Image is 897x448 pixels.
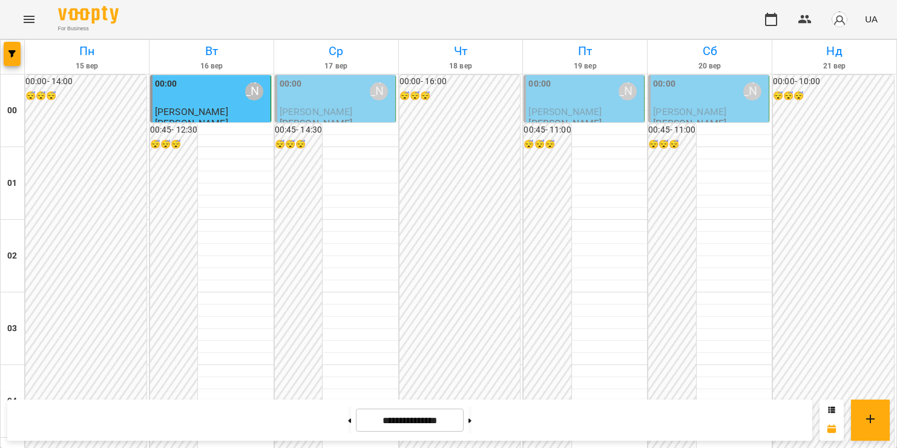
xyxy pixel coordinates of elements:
[773,75,894,88] h6: 00:00 - 10:00
[15,5,44,34] button: Menu
[524,124,571,137] h6: 00:45 - 11:00
[150,124,197,137] h6: 00:45 - 12:30
[528,77,551,91] label: 00:00
[648,138,695,151] h6: 😴😴😴
[245,82,263,100] div: Зверєва Анастасія
[370,82,388,100] div: Зверєва Анастасія
[275,138,322,151] h6: 😴😴😴
[58,25,119,33] span: For Business
[774,61,895,72] h6: 21 вер
[831,11,848,28] img: avatar_s.png
[280,118,353,128] p: [PERSON_NAME]
[151,61,272,72] h6: 16 вер
[524,138,571,151] h6: 😴😴😴
[7,177,17,190] h6: 01
[155,77,177,91] label: 00:00
[865,13,878,25] span: UA
[648,124,695,137] h6: 00:45 - 11:00
[155,106,228,117] span: [PERSON_NAME]
[150,138,197,151] h6: 😴😴😴
[773,90,894,103] h6: 😴😴😴
[401,42,521,61] h6: Чт
[653,77,675,91] label: 00:00
[528,106,602,117] span: [PERSON_NAME]
[280,106,353,117] span: [PERSON_NAME]
[399,90,521,103] h6: 😴😴😴
[7,249,17,263] h6: 02
[653,118,726,128] p: [PERSON_NAME]
[280,77,302,91] label: 00:00
[619,82,637,100] div: Зверєва Анастасія
[860,8,882,30] button: UA
[7,322,17,335] h6: 03
[649,42,770,61] h6: Сб
[399,75,521,88] h6: 00:00 - 16:00
[27,61,147,72] h6: 15 вер
[155,118,228,128] p: [PERSON_NAME]
[58,6,119,24] img: Voopty Logo
[25,75,146,88] h6: 00:00 - 14:00
[276,61,396,72] h6: 17 вер
[525,42,645,61] h6: Пт
[653,106,726,117] span: [PERSON_NAME]
[27,42,147,61] h6: Пн
[774,42,895,61] h6: Нд
[7,104,17,117] h6: 00
[276,42,396,61] h6: Ср
[25,90,146,103] h6: 😴😴😴
[401,61,521,72] h6: 18 вер
[525,61,645,72] h6: 19 вер
[275,124,322,137] h6: 00:45 - 14:30
[649,61,770,72] h6: 20 вер
[743,82,761,100] div: Зверєва Анастасія
[528,118,602,128] p: [PERSON_NAME]
[151,42,272,61] h6: Вт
